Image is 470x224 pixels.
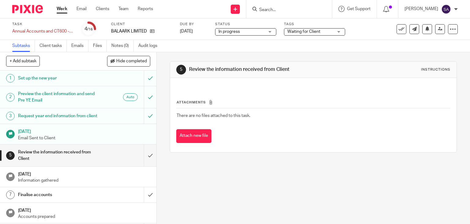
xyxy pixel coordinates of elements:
span: In progress [218,29,240,34]
label: Due by [180,22,207,27]
button: + Add subtask [6,56,40,66]
img: Pixie [12,5,43,13]
a: Client tasks [39,40,67,52]
div: 5 [6,151,15,160]
div: Annual Accounts and CT600 - (SPV) [12,28,73,34]
div: Mark as to do [144,108,156,124]
div: Mark as done [144,187,156,203]
h1: [DATE] [18,170,150,177]
div: Mark as to do [144,71,156,86]
a: Reports [138,6,153,12]
span: [DATE] [180,29,193,33]
img: svg%3E [441,4,451,14]
small: /16 [87,28,93,31]
a: Notes (0) [111,40,134,52]
p: Information gathered [18,177,150,183]
span: Hide completed [116,59,147,64]
a: Files [93,40,107,52]
a: Send new email to BALAARK LIMITED [409,24,419,34]
h1: Review the information received from Client [18,148,98,163]
a: Work [57,6,67,12]
div: 7 [6,191,15,199]
p: Accounts prepared [18,214,150,220]
span: Waiting for Client [287,29,320,34]
a: Email [76,6,87,12]
label: Tags [284,22,345,27]
label: Status [215,22,276,27]
p: BALAARK LIMITED [111,28,147,34]
p: [PERSON_NAME] [405,6,438,12]
button: Hide completed [107,56,150,66]
input: Search [259,7,314,13]
h1: Preview the client information and send Pre YE Email [18,89,98,105]
h1: [DATE] [18,127,150,135]
div: 2 [6,93,15,102]
a: Subtasks [12,40,35,52]
a: Reassign task [435,24,445,34]
div: Automated emails are sent as soon as the preceding subtask is completed. [123,93,138,101]
a: Emails [71,40,88,52]
label: Task [12,22,73,27]
div: 5 [176,65,186,75]
h1: Set up the new year [18,74,98,83]
div: 4 [84,25,93,33]
a: Audit logs [138,40,162,52]
i: Open client page [150,29,155,33]
h1: Review the information received from Client [189,66,326,73]
h1: Request year end information from client [18,111,98,121]
div: Instructions [421,67,450,72]
h1: Finalise accounts [18,190,98,199]
a: Clients [96,6,109,12]
button: Attach new file [176,129,211,143]
div: 1 [6,74,15,83]
h1: [DATE] [18,206,150,214]
div: Mark as done [144,145,156,166]
span: Attachments [177,101,206,104]
div: Can't undo an automated email [144,86,156,108]
p: Email Sent to Client [18,135,150,141]
div: 3 [6,112,15,120]
span: Get Support [347,7,371,11]
label: Client [111,22,172,27]
span: There are no files attached to this task. [177,114,250,118]
button: Snooze task [422,24,432,34]
a: Team [118,6,129,12]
